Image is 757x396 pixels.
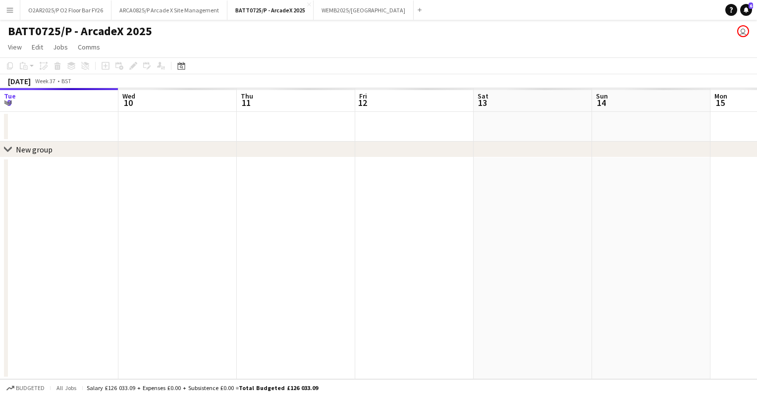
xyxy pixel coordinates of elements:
[61,77,71,85] div: BST
[49,41,72,53] a: Jobs
[359,92,367,100] span: Fri
[8,43,22,51] span: View
[5,383,46,394] button: Budgeted
[4,92,16,100] span: Tue
[239,384,318,392] span: Total Budgeted £126 033.09
[478,92,488,100] span: Sat
[20,0,111,20] button: O2AR2025/P O2 Floor Bar FY26
[358,97,367,108] span: 12
[241,92,253,100] span: Thu
[713,97,727,108] span: 15
[16,145,53,154] div: New group
[111,0,227,20] button: ARCA0825/P Arcade X Site Management
[78,43,100,51] span: Comms
[33,77,57,85] span: Week 37
[32,43,43,51] span: Edit
[2,97,16,108] span: 9
[122,92,135,100] span: Wed
[8,76,31,86] div: [DATE]
[476,97,488,108] span: 13
[121,97,135,108] span: 10
[227,0,314,20] button: BATT0725/P - ArcadeX 2025
[737,25,749,37] app-user-avatar: Callum Rhodes
[239,97,253,108] span: 11
[54,384,78,392] span: All jobs
[87,384,318,392] div: Salary £126 033.09 + Expenses £0.00 + Subsistence £0.00 =
[740,4,752,16] a: 6
[16,385,45,392] span: Budgeted
[714,92,727,100] span: Mon
[53,43,68,51] span: Jobs
[8,24,152,39] h1: BATT0725/P - ArcadeX 2025
[596,92,608,100] span: Sun
[749,2,753,9] span: 6
[314,0,414,20] button: WEMB2025/[GEOGRAPHIC_DATA]
[74,41,104,53] a: Comms
[595,97,608,108] span: 14
[28,41,47,53] a: Edit
[4,41,26,53] a: View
